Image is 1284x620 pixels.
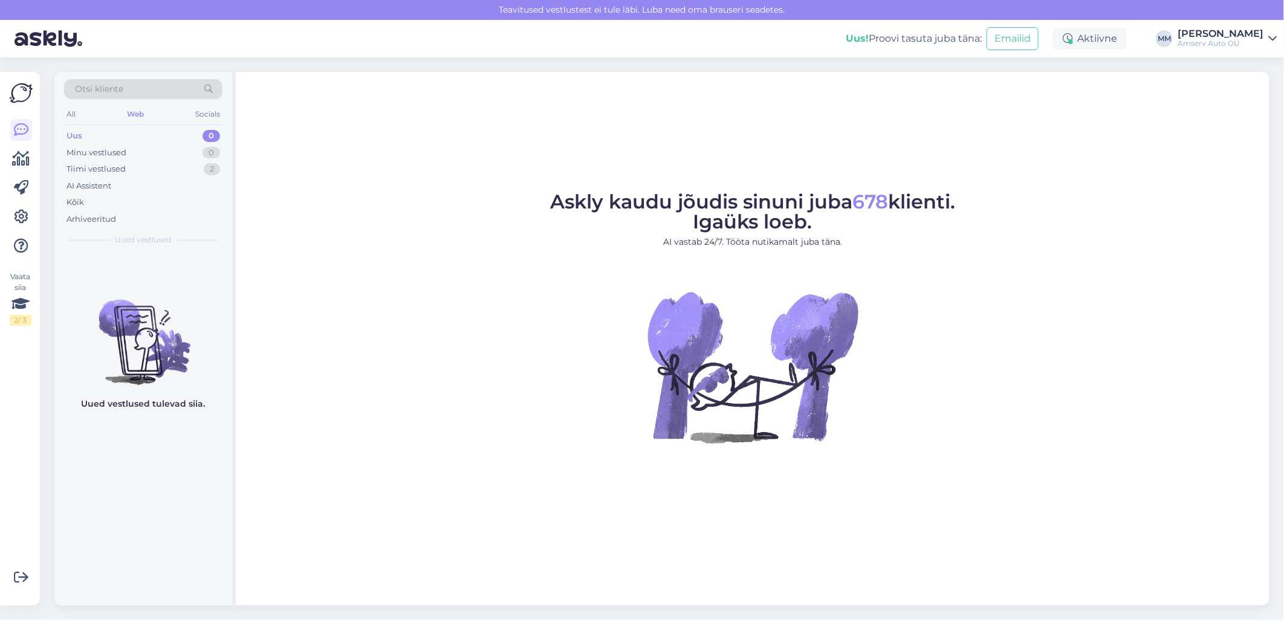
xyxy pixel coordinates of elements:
div: 2 / 3 [10,315,31,326]
span: 678 [852,190,888,213]
div: 0 [203,147,220,159]
div: [PERSON_NAME] [1178,29,1263,39]
span: Askly kaudu jõudis sinuni juba klienti. Igaüks loeb. [550,190,955,233]
div: Tiimi vestlused [66,163,126,175]
div: AI Assistent [66,180,111,192]
div: Minu vestlused [66,147,126,159]
img: No Chat active [644,258,861,476]
div: Vaata siia [10,271,31,326]
a: [PERSON_NAME]Amserv Auto OÜ [1178,29,1277,48]
img: Askly Logo [10,82,33,105]
div: Web [125,106,146,122]
div: Aktiivne [1053,28,1127,50]
div: 0 [203,130,220,142]
span: Otsi kliente [75,83,123,95]
div: All [64,106,78,122]
div: Proovi tasuta juba täna: [846,31,982,46]
img: No chats [54,278,232,387]
div: Amserv Auto OÜ [1178,39,1263,48]
p: Uued vestlused tulevad siia. [82,398,206,410]
button: Emailid [987,27,1039,50]
div: Arhiveeritud [66,213,116,225]
div: Socials [193,106,222,122]
div: 2 [204,163,220,175]
div: Kõik [66,196,84,208]
span: Uued vestlused [115,234,172,245]
div: MM [1156,30,1173,47]
b: Uus! [846,33,869,44]
div: Uus [66,130,82,142]
p: AI vastab 24/7. Tööta nutikamalt juba täna. [550,236,955,248]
